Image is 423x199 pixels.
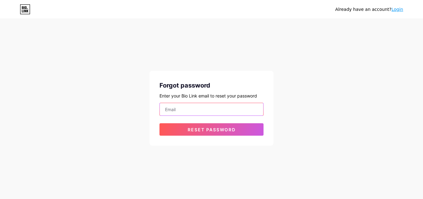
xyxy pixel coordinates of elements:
[159,123,264,136] button: Reset password
[391,7,403,12] a: Login
[335,6,403,13] div: Already have an account?
[160,103,263,115] input: Email
[188,127,236,132] span: Reset password
[159,81,264,90] div: Forgot password
[159,93,264,99] div: Enter your Bio Link email to reset your password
